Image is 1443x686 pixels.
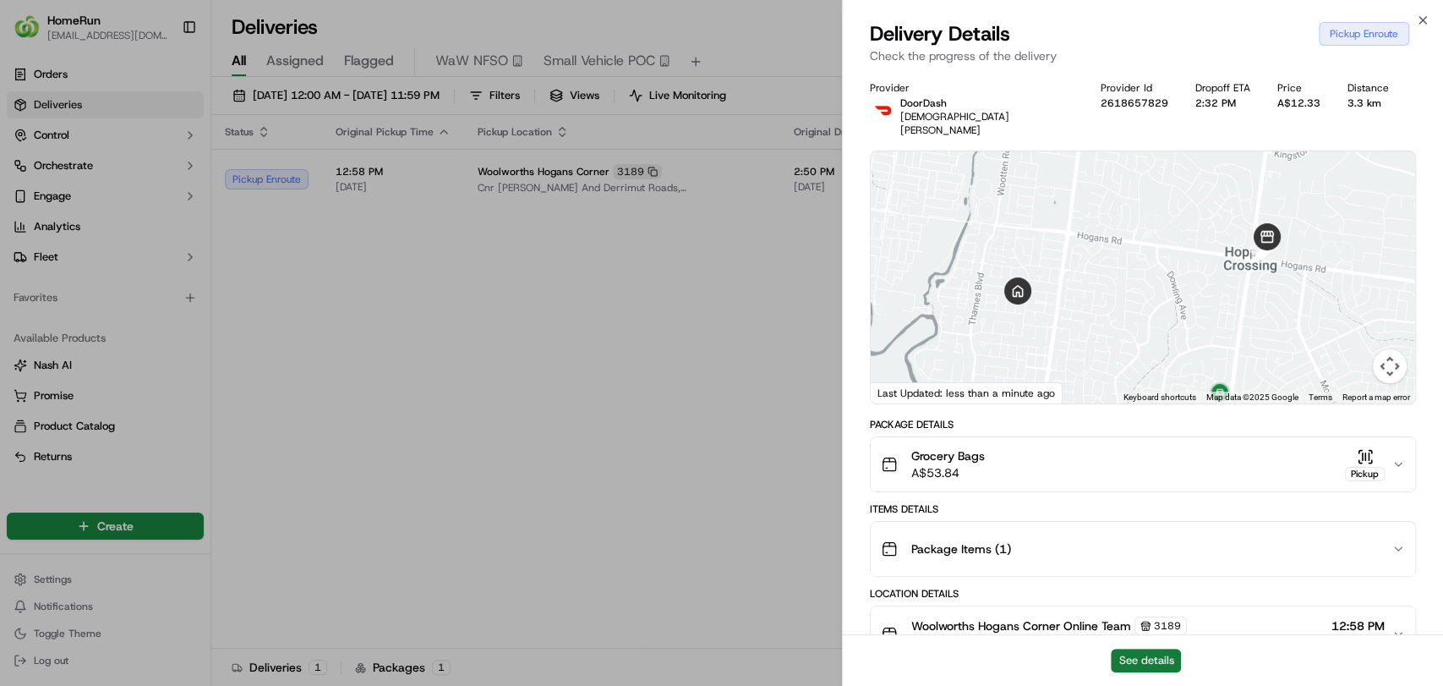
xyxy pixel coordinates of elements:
[1101,96,1168,110] button: 2618657829
[870,47,1416,64] p: Check the progress of the delivery
[57,162,277,178] div: Start new chat
[871,522,1415,576] button: Package Items (1)
[1347,81,1389,95] div: Distance
[1345,467,1385,481] div: Pickup
[1154,619,1181,633] span: 3189
[870,96,897,123] img: doordash_logo_v2.png
[168,287,205,299] span: Pylon
[143,247,156,261] div: 💻
[17,247,30,261] div: 📗
[870,587,1416,601] div: Location Details
[875,381,931,403] img: Google
[871,437,1415,491] button: Grocery BagsA$53.84Pickup
[1277,96,1320,110] div: A$12.33
[10,239,136,269] a: 📗Knowledge Base
[1309,392,1332,402] a: Terms (opens in new tab)
[1195,96,1250,110] div: 2:32 PM
[911,617,1131,634] span: Woolworths Hogans Corner Online Team
[17,162,47,192] img: 1736555255976-a54dd68f-1ca7-489b-9aae-adbdc363a1c4
[57,178,214,192] div: We're available if you need us!
[900,96,1074,110] p: DoorDash
[911,447,985,464] span: Grocery Bags
[160,245,271,262] span: API Documentation
[287,167,308,187] button: Start new chat
[1250,231,1272,253] div: 1
[871,606,1415,662] button: Woolworths Hogans Corner Online Team318912:58 PM
[1195,81,1250,95] div: Dropoff ETA
[1345,448,1385,481] button: Pickup
[1111,649,1181,672] button: See details
[1101,81,1168,95] div: Provider Id
[871,382,1063,403] div: Last Updated: less than a minute ago
[911,464,985,481] span: A$53.84
[870,81,1074,95] div: Provider
[870,502,1416,516] div: Items Details
[900,110,1009,137] span: [DEMOGRAPHIC_DATA][PERSON_NAME]
[870,418,1416,431] div: Package Details
[17,68,308,95] p: Welcome 👋
[1342,392,1410,402] a: Report a map error
[1373,349,1407,383] button: Map camera controls
[44,109,304,127] input: Got a question? Start typing here...
[136,239,278,269] a: 💻API Documentation
[870,20,1010,47] span: Delivery Details
[119,286,205,299] a: Powered byPylon
[1277,81,1320,95] div: Price
[1251,240,1273,262] div: 2
[1123,392,1196,403] button: Keyboard shortcuts
[1331,617,1385,634] span: 12:58 PM
[1206,392,1298,402] span: Map data ©2025 Google
[1347,96,1389,110] div: 3.3 km
[911,541,1011,557] span: Package Items ( 1 )
[17,17,51,51] img: Nash
[34,245,129,262] span: Knowledge Base
[875,381,931,403] a: Open this area in Google Maps (opens a new window)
